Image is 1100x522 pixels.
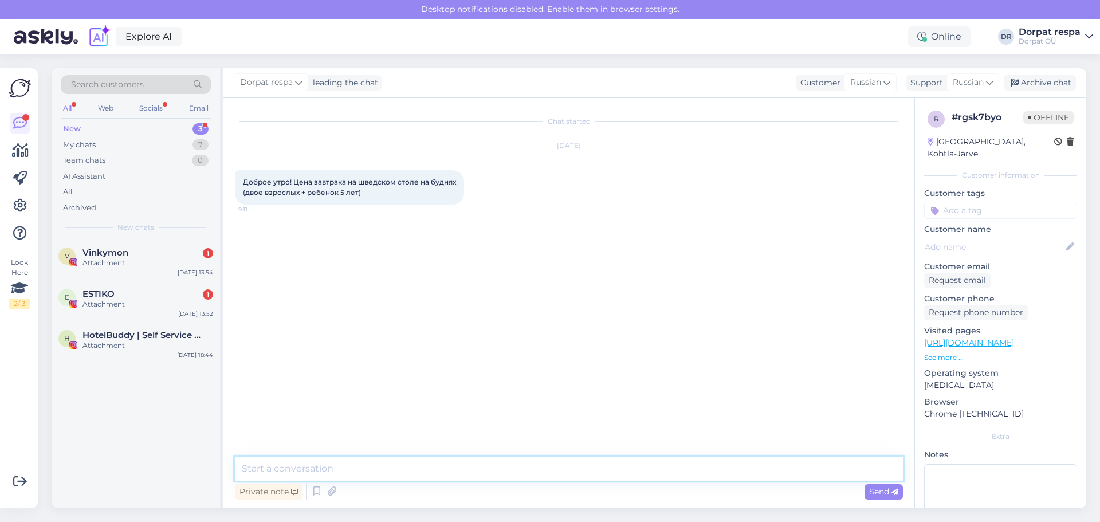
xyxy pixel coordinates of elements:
[869,486,898,497] span: Send
[1019,28,1093,46] a: Dorpat respaDorpat OÜ
[63,123,81,135] div: New
[117,222,154,233] span: New chats
[82,330,202,340] span: HotelBuddy | Self Service App for Hotel Guests
[63,186,73,198] div: All
[924,352,1077,363] p: See more ...
[63,155,105,166] div: Team chats
[9,299,30,309] div: 2 / 3
[952,111,1023,124] div: # rgsk7byo
[906,77,943,89] div: Support
[65,293,69,301] span: E
[203,289,213,300] div: 1
[192,139,209,151] div: 7
[924,337,1014,348] a: [URL][DOMAIN_NAME]
[1004,75,1076,91] div: Archive chat
[192,155,209,166] div: 0
[953,76,984,89] span: Russian
[924,293,1077,305] p: Customer phone
[908,26,971,47] div: Online
[924,273,991,288] div: Request email
[934,115,939,123] span: r
[928,136,1054,160] div: [GEOGRAPHIC_DATA], Kohtla-Järve
[65,252,69,260] span: V
[924,408,1077,420] p: Chrome [TECHNICAL_ID]
[61,101,74,116] div: All
[796,77,840,89] div: Customer
[63,139,96,151] div: My chats
[238,205,281,214] span: 9:11
[235,116,903,127] div: Chat started
[187,101,211,116] div: Email
[63,202,96,214] div: Archived
[924,170,1077,180] div: Customer information
[235,140,903,151] div: [DATE]
[177,351,213,359] div: [DATE] 18:44
[998,29,1014,45] div: DR
[137,101,165,116] div: Socials
[63,171,105,182] div: AI Assistant
[235,484,302,500] div: Private note
[203,248,213,258] div: 1
[64,334,70,343] span: H
[82,248,128,258] span: Vinkymon
[71,79,144,91] span: Search customers
[924,261,1077,273] p: Customer email
[924,396,1077,408] p: Browser
[924,305,1028,320] div: Request phone number
[924,449,1077,461] p: Notes
[924,202,1077,219] input: Add a tag
[1023,111,1074,124] span: Offline
[178,268,213,277] div: [DATE] 13:54
[924,187,1077,199] p: Customer tags
[924,431,1077,442] div: Extra
[178,309,213,318] div: [DATE] 13:52
[96,101,116,116] div: Web
[243,178,458,197] span: Доброе утро! Цена завтрака на шведском столе на буднях (двое взрослых + ребенок 5 лет)
[924,367,1077,379] p: Operating system
[82,299,213,309] div: Attachment
[925,241,1064,253] input: Add name
[240,76,293,89] span: Dorpat respa
[9,77,31,99] img: Askly Logo
[1019,37,1081,46] div: Dorpat OÜ
[924,379,1077,391] p: [MEDICAL_DATA]
[82,258,213,268] div: Attachment
[82,289,115,299] span: ESTIKO
[1019,28,1081,37] div: Dorpat respa
[87,25,111,49] img: explore-ai
[9,257,30,309] div: Look Here
[924,223,1077,236] p: Customer name
[308,77,378,89] div: leading the chat
[850,76,881,89] span: Russian
[192,123,209,135] div: 3
[116,27,182,46] a: Explore AI
[82,340,213,351] div: Attachment
[924,325,1077,337] p: Visited pages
